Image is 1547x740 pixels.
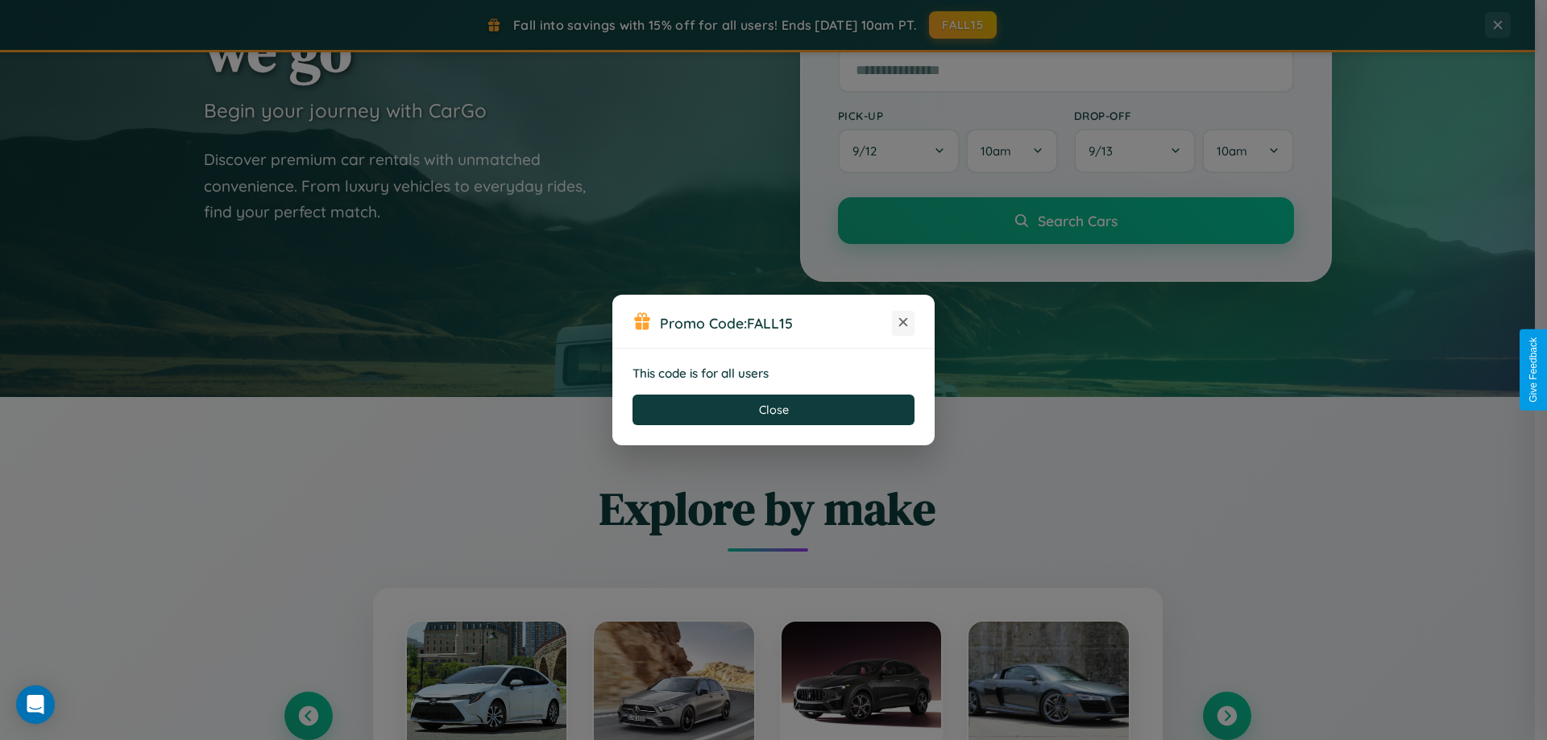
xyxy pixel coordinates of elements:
[1528,337,1539,403] div: Give Feedback
[660,314,892,332] h3: Promo Code:
[16,685,55,724] div: Open Intercom Messenger
[632,366,769,381] strong: This code is for all users
[632,395,915,425] button: Close
[747,314,793,332] b: FALL15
